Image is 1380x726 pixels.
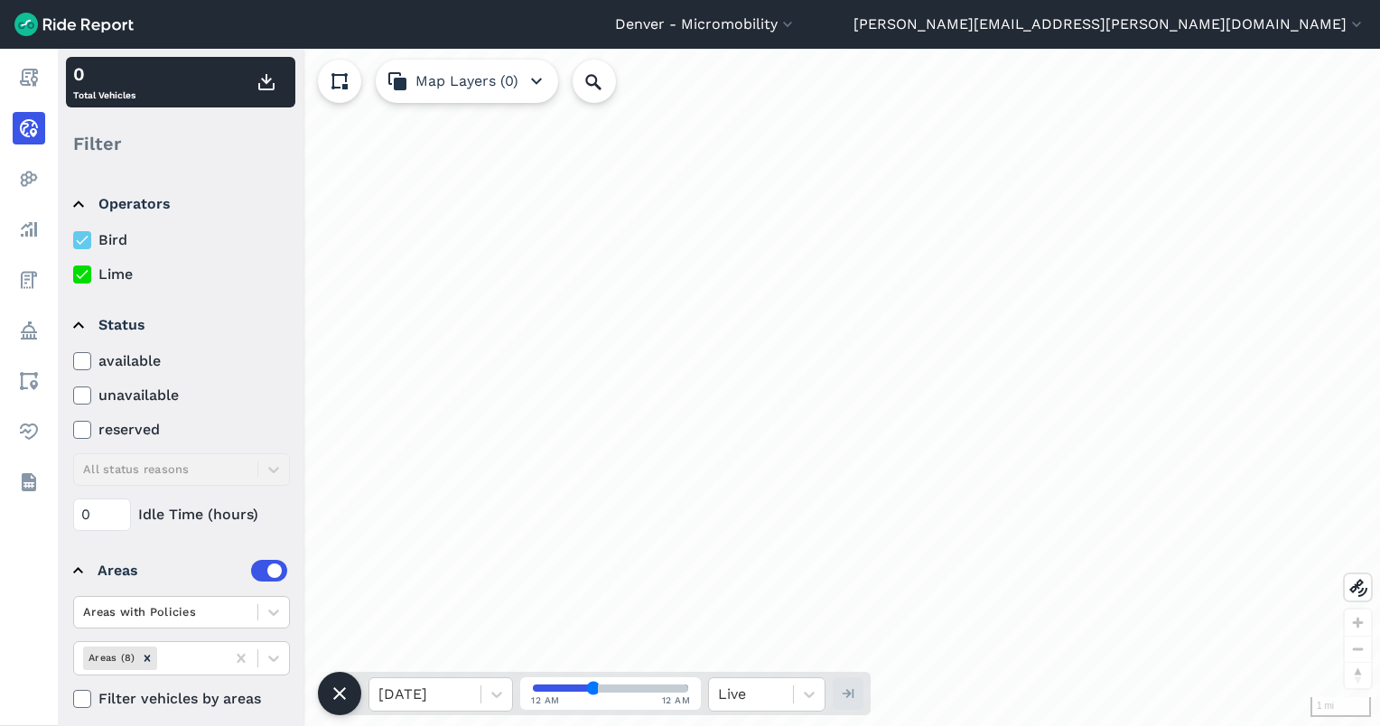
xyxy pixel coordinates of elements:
a: Report [13,61,45,94]
a: Heatmaps [13,163,45,195]
div: Areas (8) [83,647,137,669]
div: Filter [66,116,295,172]
label: Filter vehicles by areas [73,688,290,710]
div: Total Vehicles [73,60,135,104]
a: Datasets [13,466,45,498]
div: Remove Areas (8) [137,647,157,669]
span: 12 AM [662,693,691,707]
label: unavailable [73,385,290,406]
button: Denver - Micromobility [615,14,797,35]
label: Bird [73,229,290,251]
label: Lime [73,264,290,285]
div: Areas [98,560,287,582]
summary: Operators [73,179,287,229]
div: loading [58,49,1380,726]
summary: Status [73,300,287,350]
img: Ride Report [14,13,134,36]
button: Map Layers (0) [376,60,558,103]
a: Analyze [13,213,45,246]
a: Areas [13,365,45,397]
div: Idle Time (hours) [73,498,290,531]
a: Health [13,415,45,448]
a: Fees [13,264,45,296]
label: reserved [73,419,290,441]
label: available [73,350,290,372]
summary: Areas [73,545,287,596]
input: Search Location or Vehicles [573,60,645,103]
span: 12 AM [531,693,560,707]
a: Policy [13,314,45,347]
a: Realtime [13,112,45,144]
div: 0 [73,60,135,88]
button: [PERSON_NAME][EMAIL_ADDRESS][PERSON_NAME][DOMAIN_NAME] [853,14,1366,35]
